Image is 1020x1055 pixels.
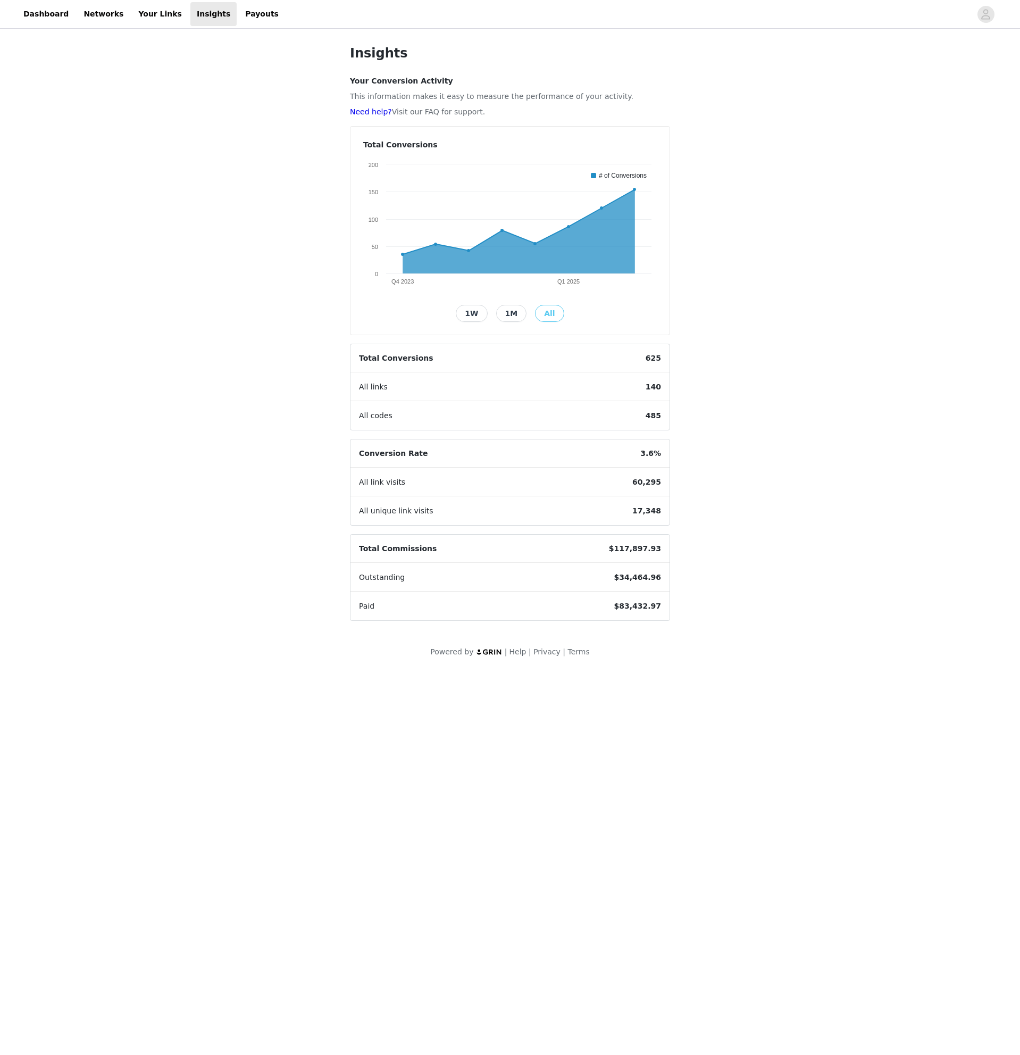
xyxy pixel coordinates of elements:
a: Need help? [350,107,392,116]
span: | [529,647,531,656]
p: Visit our FAQ for support. [350,106,670,118]
text: Q4 2023 [391,278,414,285]
text: 150 [369,189,378,195]
span: All links [350,373,396,401]
a: Terms [567,647,589,656]
span: Total Conversions [350,344,442,372]
text: 50 [372,244,378,250]
button: 1M [496,305,527,322]
span: 60,295 [624,468,670,496]
h4: Total Conversions [363,139,657,151]
div: avatar [981,6,991,23]
text: 200 [369,162,378,168]
span: 17,348 [624,497,670,525]
a: Help [509,647,526,656]
h4: Your Conversion Activity [350,76,670,87]
span: 140 [637,373,670,401]
img: logo [476,649,503,655]
span: Total Commissions [350,535,445,563]
text: Q1 2025 [557,278,580,285]
button: All [535,305,564,322]
span: All codes [350,402,401,430]
text: 100 [369,217,378,223]
a: Dashboard [17,2,75,26]
p: This information makes it easy to measure the performance of your activity. [350,91,670,102]
text: # of Conversions [599,172,647,179]
span: All unique link visits [350,497,442,525]
a: Insights [190,2,237,26]
a: Your Links [132,2,188,26]
span: Paid [350,592,383,620]
span: 3.6% [632,439,670,468]
a: Privacy [533,647,561,656]
span: | [505,647,507,656]
span: All link visits [350,468,414,496]
span: Conversion Rate [350,439,436,468]
span: Outstanding [350,563,413,592]
span: 485 [637,402,670,430]
a: Networks [77,2,130,26]
span: 625 [637,344,670,372]
span: Powered by [430,647,473,656]
span: $34,464.96 [605,563,670,592]
span: | [563,647,565,656]
button: 1W [456,305,487,322]
text: 0 [375,271,378,277]
a: Payouts [239,2,285,26]
span: $83,432.97 [605,592,670,620]
h1: Insights [350,44,670,63]
span: $117,897.93 [600,535,670,563]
